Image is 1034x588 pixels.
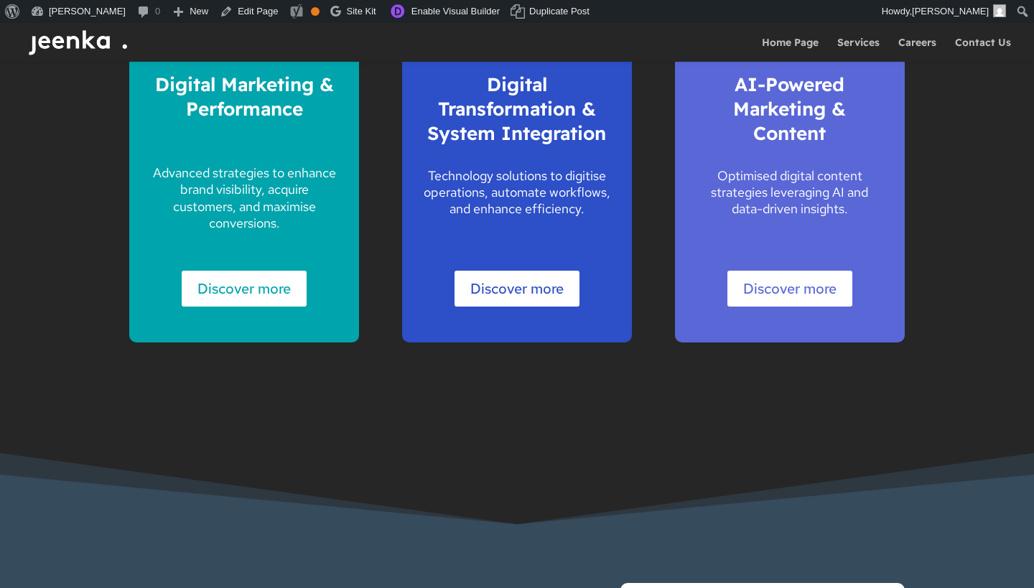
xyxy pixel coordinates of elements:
img: Jeenka [24,23,140,62]
span: Site Kit [347,6,376,17]
span: Digital Marketing & Performance [155,73,334,121]
p: Advanced strategies to enhance brand visibility, acquire customers, and maximise conversions. [151,164,337,232]
a: Contact Us [955,37,1011,62]
a: Discover more [455,271,579,307]
a: Careers [898,37,936,62]
p: Optimised digital content strategies leveraging AI and data-driven insights. [697,167,883,218]
span: Digital Transformation & System Integration [427,73,606,145]
a: Services [837,37,880,62]
a: Discover more [727,271,852,307]
p: Technology solutions to digitise operations, automate workflows, and enhance efficiency. [424,167,610,218]
span: AI-Powered Marketing & Content [733,73,846,145]
a: Discover more [182,271,307,307]
a: Home Page [762,37,819,62]
div: OK [311,7,320,16]
span: [PERSON_NAME] [912,6,989,17]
